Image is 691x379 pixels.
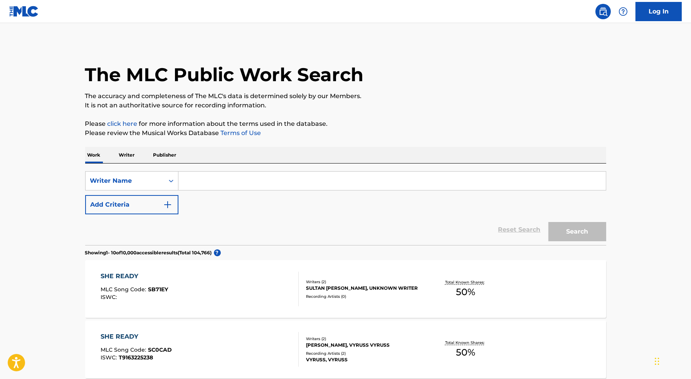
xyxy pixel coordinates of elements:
img: search [599,7,608,16]
div: [PERSON_NAME], VYRUSS VYRUSS [306,342,422,349]
div: Recording Artists ( 2 ) [306,351,422,356]
span: 50 % [456,285,475,299]
div: Recording Artists ( 0 ) [306,294,422,299]
span: SB71EY [148,286,168,293]
img: 9d2ae6d4665cec9f34b9.svg [163,200,172,209]
p: Please review the Musical Works Database [85,129,606,138]
p: Showing 1 - 10 of 10,000 accessible results (Total 104,766 ) [85,249,212,256]
span: 50 % [456,346,475,359]
iframe: Chat Widget [652,342,691,379]
div: Help [615,4,631,19]
p: Work [85,147,103,163]
div: Drag [655,350,659,373]
p: It is not an authoritative source for recording information. [85,101,606,110]
div: SHE READY [101,272,168,281]
span: T9163225238 [119,354,153,361]
a: Log In [636,2,682,21]
div: Writer Name [90,176,160,185]
div: SHE READY [101,332,172,341]
img: help [619,7,628,16]
p: Please for more information about the terms used in the database. [85,119,606,129]
a: SHE READYMLC Song Code:SB71EYISWC:Writers (2)SULTAN [PERSON_NAME], UNKNOWN WRITERRecording Artist... [85,260,606,318]
a: Terms of Use [219,129,261,137]
div: SULTAN [PERSON_NAME], UNKNOWN WRITER [306,285,422,292]
div: Writers ( 2 ) [306,279,422,285]
p: Publisher [151,147,179,163]
h1: The MLC Public Work Search [85,63,364,86]
span: SC0CAD [148,346,172,353]
p: Total Known Shares: [445,340,486,346]
a: SHE READYMLC Song Code:SC0CADISWC:T9163225238Writers (2)[PERSON_NAME], VYRUSS VYRUSSRecording Art... [85,321,606,378]
a: Public Search [595,4,611,19]
p: The accuracy and completeness of The MLC's data is determined solely by our Members. [85,92,606,101]
p: Writer [117,147,137,163]
span: ISWC : [101,354,119,361]
img: MLC Logo [9,6,39,17]
form: Search Form [85,171,606,245]
p: Total Known Shares: [445,279,486,285]
span: ? [214,249,221,256]
span: MLC Song Code : [101,346,148,353]
a: click here [108,120,138,127]
div: VYRUSS, VYRUSS [306,356,422,363]
span: ISWC : [101,294,119,301]
span: MLC Song Code : [101,286,148,293]
div: Writers ( 2 ) [306,336,422,342]
button: Add Criteria [85,195,178,214]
